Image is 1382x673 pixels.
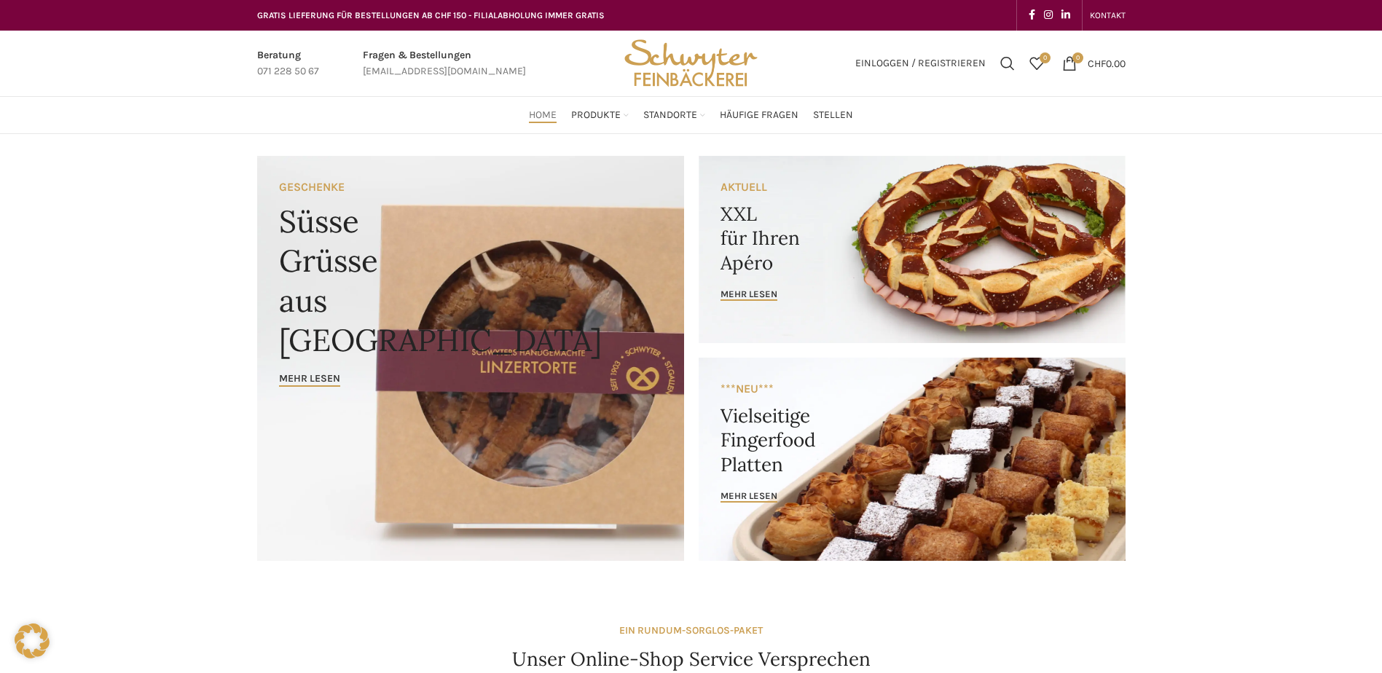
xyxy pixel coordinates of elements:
[720,109,798,122] span: Häufige Fragen
[571,101,629,130] a: Produkte
[855,58,986,68] span: Einloggen / Registrieren
[1022,49,1051,78] div: Meine Wunschliste
[1040,52,1051,63] span: 0
[619,624,763,637] strong: EIN RUNDUM-SORGLOS-PAKET
[643,101,705,130] a: Standorte
[1040,5,1057,25] a: Instagram social link
[813,101,853,130] a: Stellen
[699,358,1126,561] a: Banner link
[1088,57,1106,69] span: CHF
[571,109,621,122] span: Produkte
[1088,57,1126,69] bdi: 0.00
[1090,1,1126,30] a: KONTAKT
[1090,10,1126,20] span: KONTAKT
[1057,5,1075,25] a: Linkedin social link
[1072,52,1083,63] span: 0
[250,101,1133,130] div: Main navigation
[720,101,798,130] a: Häufige Fragen
[848,49,993,78] a: Einloggen / Registrieren
[529,109,557,122] span: Home
[257,156,684,561] a: Banner link
[257,47,319,80] a: Infobox link
[1055,49,1133,78] a: 0 CHF0.00
[512,646,871,672] h4: Unser Online-Shop Service Versprechen
[1022,49,1051,78] a: 0
[643,109,697,122] span: Standorte
[1024,5,1040,25] a: Facebook social link
[813,109,853,122] span: Stellen
[993,49,1022,78] a: Suchen
[1083,1,1133,30] div: Secondary navigation
[257,10,605,20] span: GRATIS LIEFERUNG FÜR BESTELLUNGEN AB CHF 150 - FILIALABHOLUNG IMMER GRATIS
[363,47,526,80] a: Infobox link
[619,56,762,68] a: Site logo
[619,31,762,96] img: Bäckerei Schwyter
[699,156,1126,343] a: Banner link
[529,101,557,130] a: Home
